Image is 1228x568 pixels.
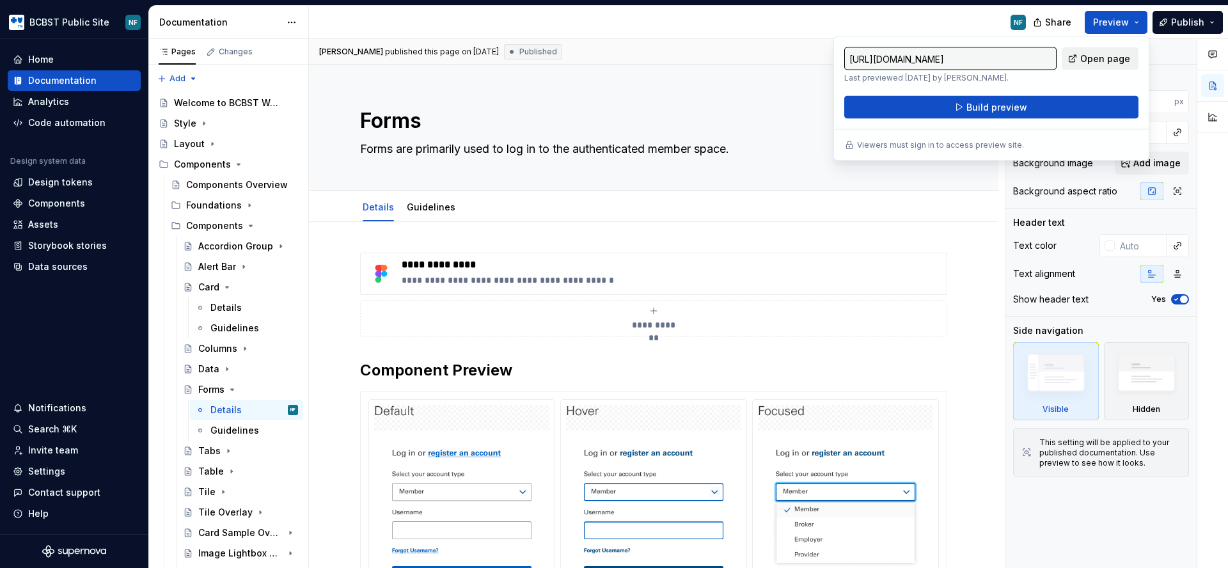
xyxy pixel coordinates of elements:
a: Home [8,49,141,70]
div: Data [198,363,219,375]
span: Build preview [966,101,1027,114]
a: Details [190,297,303,318]
a: Data sources [8,256,141,277]
span: Share [1045,16,1071,29]
div: Design tokens [28,176,93,189]
a: Card [178,277,303,297]
a: Tile [178,482,303,502]
span: Publish [1171,16,1204,29]
div: Pages [159,47,196,57]
p: px [1174,97,1184,107]
div: Layout [174,138,205,150]
button: Share [1027,11,1080,34]
button: Preview [1085,11,1147,34]
a: Accordion Group [178,236,303,256]
span: [PERSON_NAME] [319,47,383,57]
a: Settings [8,461,141,482]
div: Foundations [186,199,242,212]
span: Add [169,74,185,84]
div: Components [153,154,303,175]
span: Add image [1133,157,1181,170]
div: Storybook stories [28,239,107,252]
svg: Supernova Logo [42,545,106,558]
a: Card Sample Overlay [178,523,303,543]
a: Columns [178,338,303,359]
div: published this page on [DATE] [385,47,499,57]
div: Text alignment [1013,267,1075,280]
label: Yes [1151,294,1166,304]
div: Welcome to BCBST Web [174,97,279,109]
a: Storybook stories [8,235,141,256]
div: Guidelines [210,322,259,335]
div: Guidelines [210,424,259,437]
div: Guidelines [402,193,460,220]
a: Invite team [8,440,141,461]
div: Analytics [28,95,69,108]
div: Home [28,53,54,66]
div: Notifications [28,402,86,414]
a: Welcome to BCBST Web [153,93,303,113]
a: Alert Bar [178,256,303,277]
div: Assets [28,218,58,231]
div: Design system data [10,156,86,166]
button: Add image [1115,152,1189,175]
button: Search ⌘K [8,419,141,439]
div: Card Sample Overlay [198,526,283,539]
a: Guidelines [407,201,455,212]
div: Components [28,197,85,210]
div: This setting will be applied to your published documentation. Use preview to see how it looks. [1039,438,1181,468]
div: NF [129,17,138,28]
button: Help [8,503,141,524]
div: Columns [198,342,237,355]
a: Tabs [178,441,303,461]
div: Hidden [1133,404,1160,414]
div: Help [28,507,49,520]
div: BCBST Public Site [29,16,109,29]
textarea: Forms are primarily used to log in to the authenticated member space. [358,139,945,159]
div: Forms [198,383,224,396]
a: Design tokens [8,172,141,193]
a: Code automation [8,113,141,133]
a: Components [8,193,141,214]
div: Settings [28,465,65,478]
div: Changes [219,47,253,57]
a: DetailsNF [190,400,303,420]
span: Preview [1093,16,1129,29]
a: Table [178,461,303,482]
h2: Component Preview [360,360,947,381]
input: Auto [1125,90,1174,113]
a: Data [178,359,303,379]
div: Tile Overlay [198,506,253,519]
a: Open page [1062,47,1138,70]
div: Visible [1043,404,1069,414]
a: Tile Overlay [178,502,303,523]
a: Details [363,201,394,212]
a: Assets [8,214,141,235]
div: NF [1014,17,1023,28]
div: Code automation [28,116,106,129]
p: Last previewed [DATE] by [PERSON_NAME]. [844,73,1057,83]
div: Accordion Group [198,240,273,253]
div: Foundations [166,195,303,216]
button: Notifications [8,398,141,418]
p: Viewers must sign in to access preview site. [857,140,1024,150]
div: Header text [1013,216,1065,229]
div: Image Lightbox Overlay [198,547,283,560]
div: Table [198,465,224,478]
div: Background aspect ratio [1013,185,1117,198]
a: Guidelines [190,420,303,441]
div: Documentation [28,74,97,87]
div: Components Overview [186,178,288,191]
div: Show header text [1013,293,1089,306]
div: Style [174,117,196,130]
div: Components [174,158,231,171]
textarea: Forms [358,106,945,136]
div: Data sources [28,260,88,273]
div: Visible [1013,342,1099,420]
div: Details [358,193,399,220]
button: Build preview [844,96,1138,119]
a: Guidelines [190,318,303,338]
button: Publish [1153,11,1223,34]
button: BCBST Public SiteNF [3,8,146,36]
